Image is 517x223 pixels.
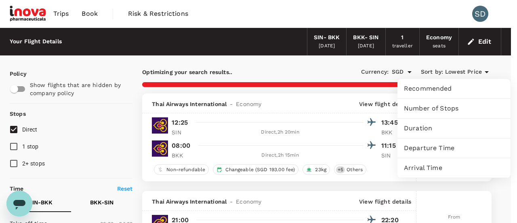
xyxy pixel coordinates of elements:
[404,123,504,133] span: Duration
[397,79,511,98] div: Recommended
[397,138,511,158] div: Departure Time
[404,84,504,93] span: Recommended
[397,99,511,118] div: Number of Stops
[404,104,504,113] span: Number of Stops
[397,158,511,178] div: Arrival Time
[404,143,504,153] span: Departure Time
[404,163,504,173] span: Arrival Time
[397,119,511,138] div: Duration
